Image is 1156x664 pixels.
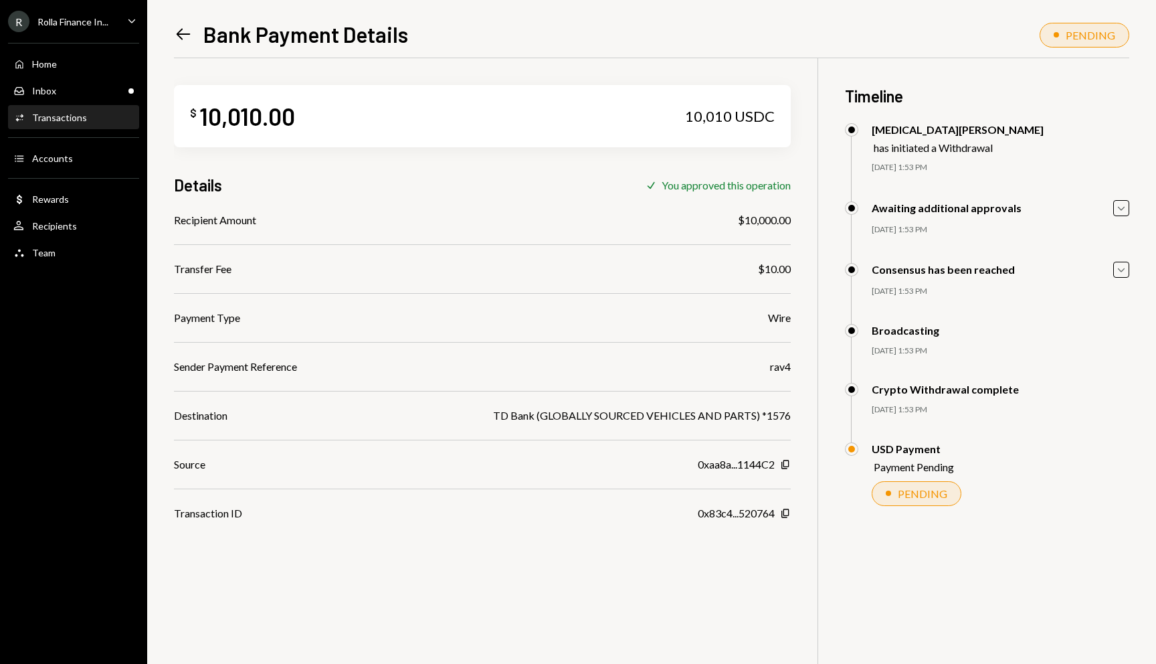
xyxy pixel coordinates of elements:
div: 10,010.00 [199,101,295,131]
div: Awaiting additional approvals [872,201,1022,214]
div: R [8,11,29,32]
div: Broadcasting [872,324,939,337]
div: PENDING [898,487,947,500]
div: Payment Pending [874,461,954,473]
div: Destination [174,408,227,424]
div: Source [174,456,205,473]
div: Transaction ID [174,505,242,521]
div: [DATE] 1:53 PM [872,404,1129,416]
div: $10,000.00 [738,212,791,228]
a: Home [8,52,139,76]
div: Consensus has been reached [872,263,1015,276]
a: Accounts [8,146,139,170]
div: $10.00 [758,261,791,277]
div: Sender Payment Reference [174,359,297,375]
div: 0xaa8a...1144C2 [698,456,775,473]
div: Rolla Finance In... [37,16,108,27]
div: [DATE] 1:53 PM [872,224,1129,236]
div: Wire [768,310,791,326]
div: Recipients [32,220,77,232]
a: Transactions [8,105,139,129]
div: Home [32,58,57,70]
div: $ [190,106,197,120]
a: Recipients [8,214,139,238]
div: PENDING [1066,29,1115,41]
a: Inbox [8,78,139,102]
div: Transactions [32,112,87,123]
div: Team [32,247,56,258]
div: You approved this operation [662,179,791,191]
a: Rewards [8,187,139,211]
a: Team [8,240,139,264]
div: Transfer Fee [174,261,231,277]
div: Rewards [32,193,69,205]
div: Accounts [32,153,73,164]
h3: Timeline [845,85,1129,107]
div: [DATE] 1:53 PM [872,162,1129,173]
div: [DATE] 1:53 PM [872,286,1129,297]
div: TD Bank (GLOBALLY SOURCED VEHICLES AND PARTS) *1576 [493,408,791,424]
div: 0x83c4...520764 [698,505,775,521]
div: has initiated a Withdrawal [874,141,1044,154]
div: Payment Type [174,310,240,326]
div: rav4 [770,359,791,375]
div: [MEDICAL_DATA][PERSON_NAME] [872,123,1044,136]
div: Recipient Amount [174,212,256,228]
div: 10,010 USDC [685,107,775,126]
div: [DATE] 1:53 PM [872,345,1129,357]
h3: Details [174,174,222,196]
div: USD Payment [872,442,954,455]
div: Inbox [32,85,56,96]
h1: Bank Payment Details [203,21,408,48]
div: Crypto Withdrawal complete [872,383,1019,396]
